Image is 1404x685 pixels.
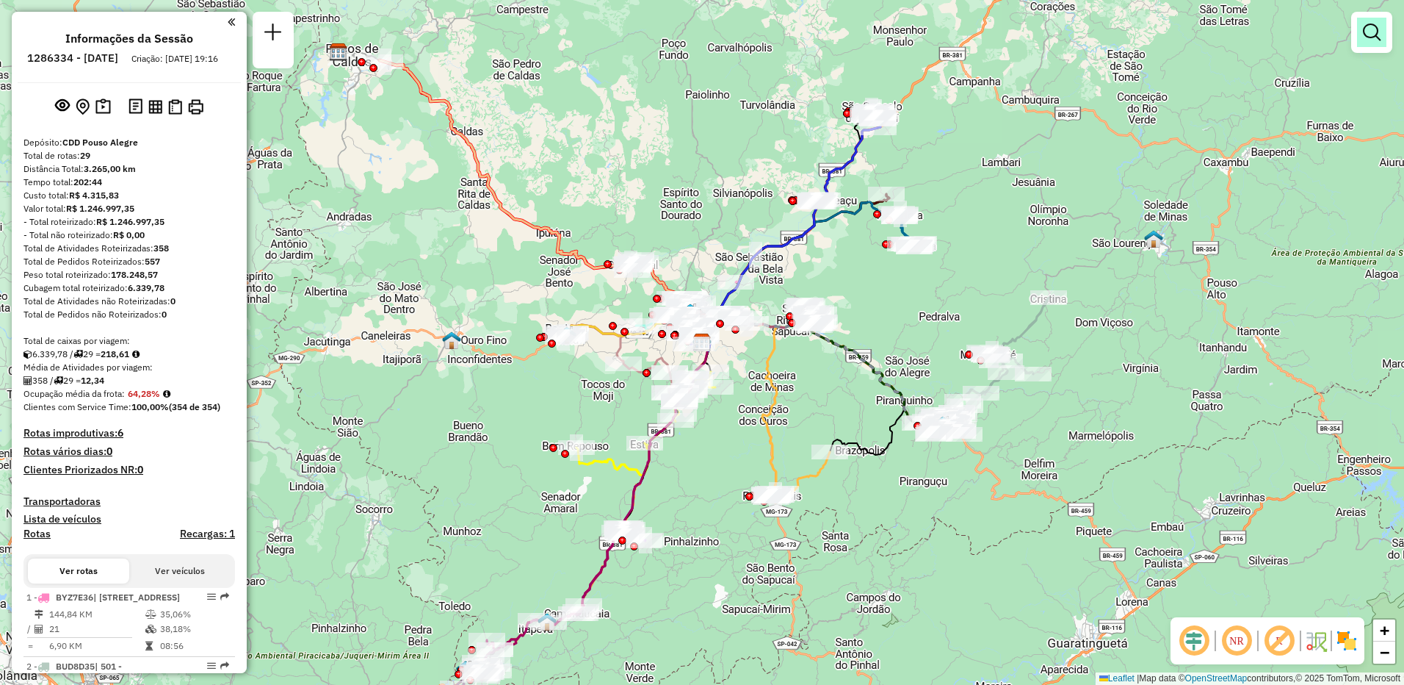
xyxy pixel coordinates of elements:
strong: R$ 4.315,83 [69,190,119,201]
span: Ocultar NR [1219,623,1254,659]
button: Ver rotas [28,559,129,584]
i: Distância Total [35,610,43,619]
div: - Total roteirizado: [23,215,235,229]
em: Opções [207,661,216,670]
strong: 218,61 [101,348,129,359]
h4: Rotas improdutivas: [23,427,235,440]
span: | [STREET_ADDRESS] [93,592,180,603]
strong: 12,34 [81,375,104,386]
strong: 178.248,57 [111,269,158,280]
img: CDD Pouso Alegre [692,333,712,352]
div: 6.339,78 / 29 = [23,348,235,361]
div: 358 / 29 = [23,374,235,387]
div: Total de Pedidos Roteirizados: [23,255,235,268]
a: Leaflet [1099,673,1135,684]
strong: R$ 1.246.997,35 [96,216,164,227]
div: Valor total: [23,202,235,215]
h4: Recargas: 1 [180,528,235,540]
h4: Informações da Sessão [65,32,193,46]
a: Clique aqui para minimizar o painel [228,13,235,30]
td: / [26,622,34,636]
strong: 0 [106,445,112,458]
strong: 0 [137,463,143,476]
em: Rota exportada [220,592,229,601]
div: Distância Total: [23,162,235,176]
h4: Clientes Priorizados NR: [23,464,235,476]
i: Total de rotas [73,350,83,359]
img: PA São Lourenço (Varginha) [1144,229,1163,248]
img: Pa Ouro Fino [442,331,461,350]
td: 38,18% [159,622,229,636]
strong: (354 de 354) [169,401,220,412]
div: Cubagem total roteirizado: [23,281,235,295]
span: 1 - [26,592,180,603]
div: Custo total: [23,189,235,202]
button: Visualizar relatório de Roteirização [145,96,165,116]
div: Total de Atividades não Roteirizadas: [23,295,235,308]
div: Total de caixas por viagem: [23,334,235,348]
a: Zoom in [1373,620,1395,642]
span: + [1380,621,1389,639]
div: Média de Atividades por viagem: [23,361,235,374]
td: = [26,639,34,653]
div: Tempo total: [23,176,235,189]
a: Rotas [23,528,51,540]
h4: Lista de veículos [23,513,235,526]
em: Rota exportada [220,661,229,670]
i: Total de rotas [54,376,63,385]
button: Ver veículos [129,559,231,584]
strong: 6.339,78 [128,282,164,293]
td: 35,06% [159,607,229,622]
img: PA Extrema [456,660,475,679]
strong: 29 [80,150,90,161]
em: Opções [207,592,216,601]
div: Total de rotas: [23,149,235,162]
strong: 557 [145,256,160,267]
div: Total de Atividades Roteirizadas: [23,242,235,255]
span: BYZ7E36 [56,592,93,603]
span: Clientes com Service Time: [23,401,131,412]
strong: 100,00% [131,401,169,412]
i: % de utilização do peso [145,610,156,619]
h4: Rotas vários dias: [23,445,235,458]
strong: 64,28% [128,388,160,399]
a: OpenStreetMap [1185,673,1248,684]
div: Criação: [DATE] 19:16 [126,52,224,65]
div: Map data © contributors,© 2025 TomTom, Microsoft [1096,673,1404,685]
button: Logs desbloquear sessão [126,96,145,118]
a: Nova sessão e pesquisa [258,18,288,51]
a: Exibir filtros [1357,18,1386,47]
div: - Total não roteirizado: [23,229,235,242]
span: Ocultar deslocamento [1176,623,1212,659]
span: | [1137,673,1139,684]
img: Itapeva [538,612,557,631]
strong: 358 [153,243,169,254]
strong: 0 [162,309,167,320]
button: Centralizar mapa no depósito ou ponto de apoio [73,96,93,118]
img: PA - Itajubá [933,415,952,434]
strong: 3.265,00 km [84,163,136,174]
span: Ocupação média da frota: [23,388,125,399]
div: Depósito: [23,136,235,149]
button: Visualizar Romaneio [165,96,185,118]
span: Exibir rótulo [1262,623,1297,659]
button: Imprimir Rotas [185,96,206,118]
em: Média calculada utilizando a maior ocupação (%Peso ou %Cubagem) de cada rota da sessão. Rotas cro... [163,390,170,398]
div: Peso total roteirizado: [23,268,235,281]
strong: 202:44 [73,176,102,187]
div: Total de Pedidos não Roteirizados: [23,308,235,321]
span: BUD8D35 [56,661,95,672]
strong: R$ 1.246.997,35 [66,203,134,214]
strong: 0 [170,295,175,306]
i: Tempo total em rota [145,642,153,650]
span: − [1380,643,1389,661]
button: Exibir sessão original [52,95,73,118]
td: 08:56 [159,639,229,653]
button: Painel de Sugestão [93,96,114,118]
img: Fluxo de ruas [1304,629,1328,653]
strong: R$ 0,00 [113,229,145,240]
a: Zoom out [1373,642,1395,664]
h6: 1286334 - [DATE] [27,51,118,65]
td: 6,90 KM [48,639,145,653]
